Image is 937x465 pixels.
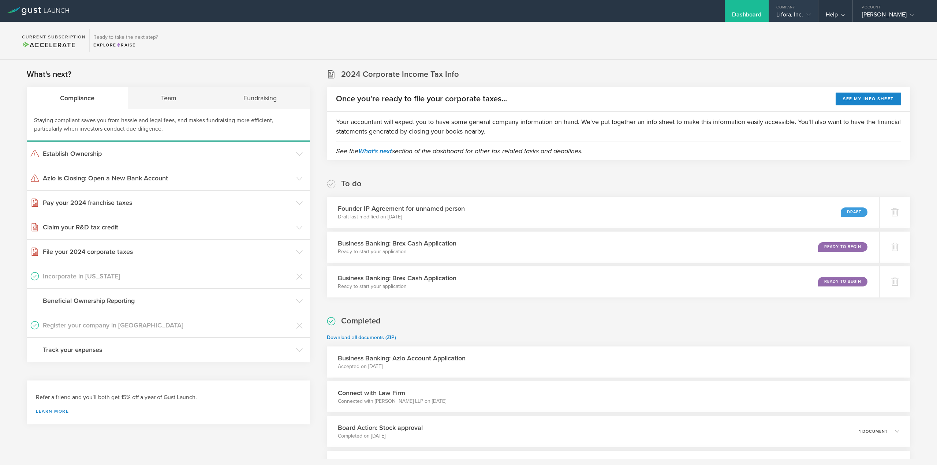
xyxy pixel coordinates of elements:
h3: File your 2024 corporate taxes [43,247,292,256]
a: What's next [358,147,392,155]
a: Download all documents (ZIP) [327,334,396,341]
div: Staying compliant saves you from hassle and legal fees, and makes fundraising more efficient, par... [27,109,310,142]
h3: Beneficial Ownership Reporting [43,296,292,305]
p: Ready to start your application [338,283,456,290]
div: Dashboard [732,11,761,22]
h3: Claim your R&D tax credit [43,222,292,232]
h3: Board Action: Stock approval [338,423,423,432]
div: Ready to take the next step?ExploreRaise [89,29,161,52]
h3: Refer a friend and you'll both get 15% off a year of Gust Launch. [36,393,301,402]
div: Business Banking: Brex Cash ApplicationReady to start your applicationReady to Begin [327,266,879,297]
h2: To do [341,179,362,189]
div: Explore [93,42,158,48]
h2: 2024 Corporate Income Tax Info [341,69,459,80]
h3: Founder IP Agreement for unnamed person [338,204,465,213]
h3: Ready to take the next step? [93,35,158,40]
p: Completed on [DATE] [338,432,423,440]
div: Fundraising [210,87,310,109]
div: Ready to Begin [818,277,867,286]
h2: Completed [341,316,381,326]
div: Founder IP Agreement for unnamed personDraft last modified on [DATE]Draft [327,197,879,228]
em: See the section of the dashboard for other tax related tasks and deadlines. [336,147,583,155]
h3: Register your company in [GEOGRAPHIC_DATA] [43,320,292,330]
div: Business Banking: Brex Cash ApplicationReady to start your applicationReady to Begin [327,232,879,263]
p: Draft last modified on [DATE] [338,213,465,221]
span: Accelerate [22,41,75,49]
p: Your accountant will expect you to have some general company information on hand. We've put toget... [336,117,901,136]
div: [PERSON_NAME] [862,11,924,22]
a: Learn more [36,409,301,413]
p: Ready to start your application [338,248,456,255]
h3: Azlo is Closing: Open a New Bank Account [43,173,292,183]
iframe: Chat Widget [900,430,937,465]
h3: Business Banking: Brex Cash Application [338,239,456,248]
button: See my info sheet [836,93,901,105]
div: Ready to Begin [818,242,867,252]
h3: Establish Ownership [43,149,292,158]
div: Help [826,11,845,22]
p: 1 document [859,430,888,434]
h3: Connect with Law Firm [338,388,446,398]
h2: Once you're ready to file your corporate taxes... [336,94,507,104]
div: Compliance [27,87,128,109]
h3: Business Banking: Azlo Account Application [338,353,466,363]
h3: Track your expenses [43,345,292,355]
div: Team [128,87,210,109]
span: Raise [116,42,136,48]
h3: Business Banking: Brex Cash Application [338,273,456,283]
p: Accepted on [DATE] [338,363,466,370]
div: Draft [841,207,867,217]
p: Connected with [PERSON_NAME] LLP on [DATE] [338,398,446,405]
div: Lifora, Inc. [776,11,810,22]
h2: What's next? [27,69,71,80]
h3: Pay your 2024 franchise taxes [43,198,292,207]
h2: Current Subscription [22,35,86,39]
h3: Incorporate in [US_STATE] [43,271,292,281]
